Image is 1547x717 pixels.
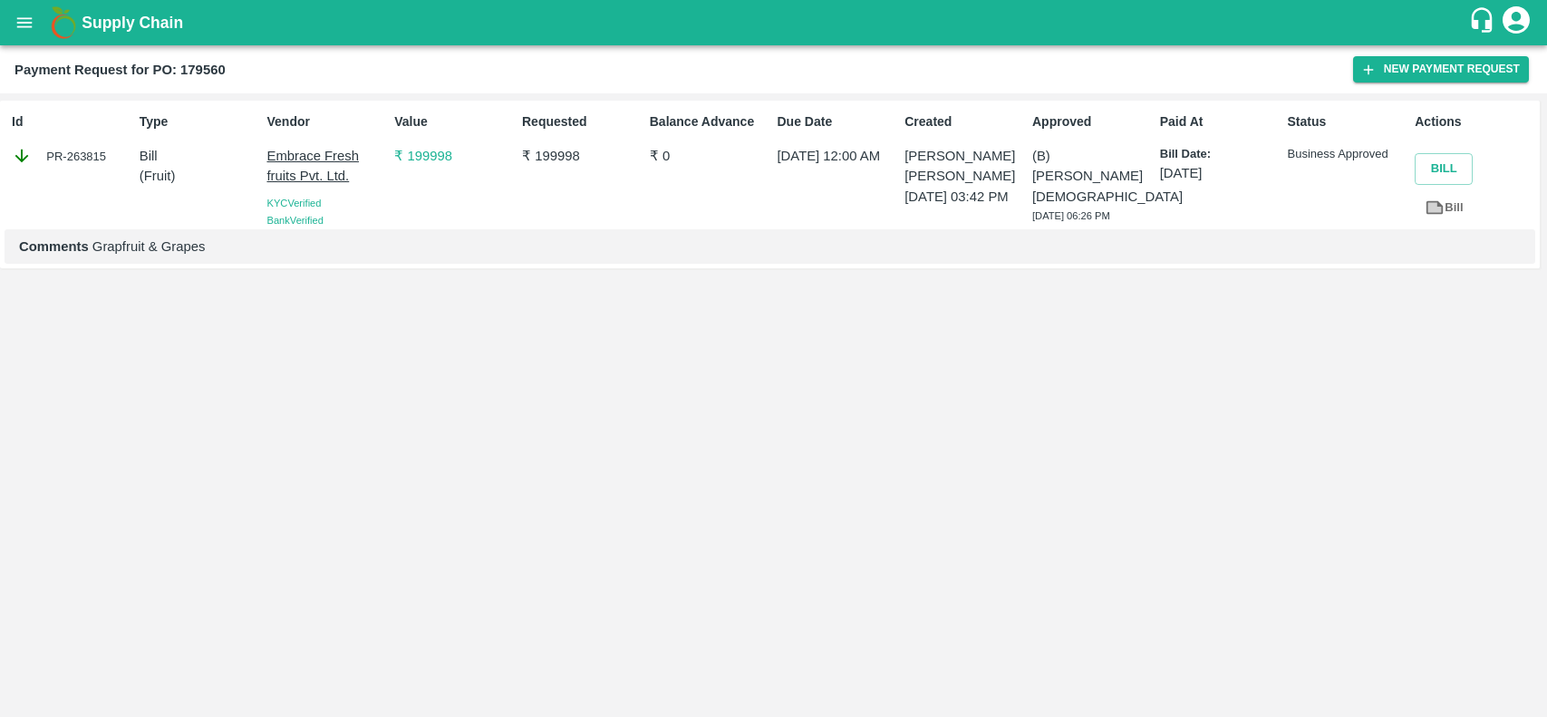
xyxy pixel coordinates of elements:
[19,239,89,254] b: Comments
[45,5,82,41] img: logo
[778,146,898,166] p: [DATE] 12:00 AM
[394,146,515,166] p: ₹ 199998
[12,112,132,131] p: Id
[1160,163,1281,183] p: [DATE]
[4,2,45,44] button: open drawer
[1032,210,1110,221] span: [DATE] 06:26 PM
[1415,153,1473,185] button: Bill
[522,146,643,166] p: ₹ 199998
[394,112,515,131] p: Value
[140,166,260,186] p: ( Fruit )
[1032,112,1153,131] p: Approved
[650,112,770,131] p: Balance Advance
[904,112,1025,131] p: Created
[19,237,1521,257] p: Grapfruit & Grapes
[267,112,388,131] p: Vendor
[904,187,1025,207] p: [DATE] 03:42 PM
[522,112,643,131] p: Requested
[1500,4,1532,42] div: account of current user
[12,146,132,166] div: PR-263815
[267,198,322,208] span: KYC Verified
[1160,112,1281,131] p: Paid At
[82,14,183,32] b: Supply Chain
[82,10,1468,35] a: Supply Chain
[650,146,770,166] p: ₹ 0
[1032,146,1153,207] p: (B) [PERSON_NAME][DEMOGRAPHIC_DATA]
[1468,6,1500,39] div: customer-support
[1288,146,1408,163] p: Business Approved
[1160,146,1281,163] p: Bill Date:
[267,215,324,226] span: Bank Verified
[1353,56,1529,82] button: New Payment Request
[140,146,260,166] p: Bill
[904,146,1025,187] p: [PERSON_NAME] [PERSON_NAME]
[1415,192,1473,224] a: Bill
[15,63,226,77] b: Payment Request for PO: 179560
[778,112,898,131] p: Due Date
[140,112,260,131] p: Type
[267,146,388,187] p: Embrace Fresh fruits Pvt. Ltd.
[1288,112,1408,131] p: Status
[1415,112,1535,131] p: Actions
